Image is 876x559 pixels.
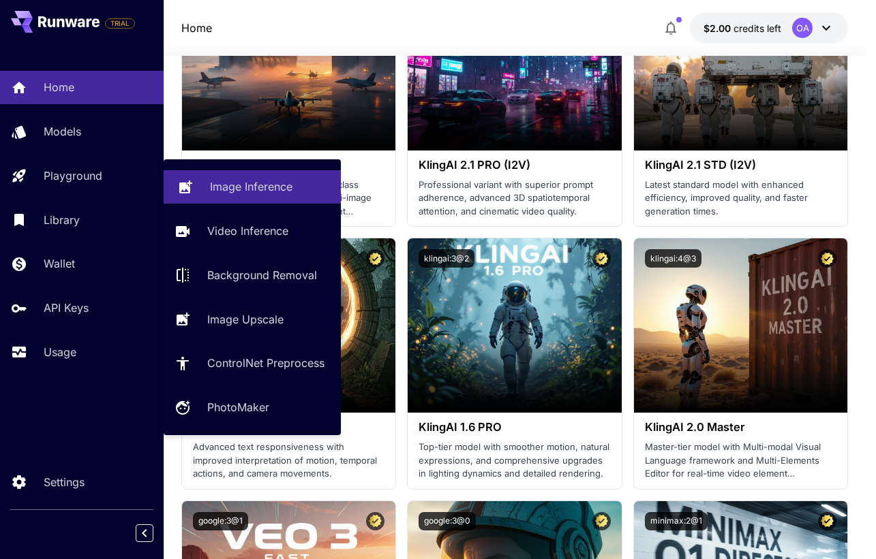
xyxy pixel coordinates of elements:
h3: KlingAI 2.1 PRO (I2V) [419,159,611,172]
p: Master-tier model with Multi-modal Visual Language framework and Multi-Elements Editor for real-t... [645,441,837,481]
p: Top-tier model with smoother motion, natural expressions, and comprehensive upgrades in lighting ... [419,441,611,481]
span: $2.00 [704,22,734,34]
a: Background Removal [164,259,341,292]
button: klingai:3@2 [419,249,474,268]
button: Certified Model – Vetted for best performance and includes a commercial license. [818,512,836,530]
p: PhotoMaker [207,399,269,415]
p: Home [181,20,212,36]
p: Image Inference [210,178,292,195]
nav: breadcrumb [181,20,212,36]
button: Certified Model – Vetted for best performance and includes a commercial license. [366,512,384,530]
p: Video Inference [207,223,288,239]
p: ControlNet Preprocess [207,355,324,371]
button: Collapse sidebar [136,524,153,542]
p: Library [44,212,80,228]
a: Image Inference [164,170,341,204]
p: Usage [44,344,76,360]
a: PhotoMaker [164,391,341,424]
button: Certified Model – Vetted for best performance and includes a commercial license. [592,249,611,268]
button: google:3@0 [419,512,476,530]
div: Collapse sidebar [146,521,164,545]
h3: KlingAI 2.0 Master [645,421,837,434]
p: Settings [44,474,85,490]
h3: KlingAI 1.6 PRO [419,421,611,434]
span: TRIAL [106,18,134,29]
a: Image Upscale [164,302,341,336]
a: Video Inference [164,214,341,248]
img: alt [408,238,622,413]
span: Add your payment card to enable full platform functionality. [105,15,135,31]
p: Professional variant with superior prompt adherence, advanced 3D spatiotemporal attention, and ci... [419,178,611,219]
a: ControlNet Preprocess [164,347,341,380]
div: OA [792,18,813,38]
p: Home [44,79,74,95]
p: Background Removal [207,267,317,283]
p: API Keys [44,300,89,316]
button: minimax:2@1 [645,512,708,530]
button: google:3@1 [193,512,248,530]
h3: KlingAI 2.1 STD (I2V) [645,159,837,172]
button: Certified Model – Vetted for best performance and includes a commercial license. [366,249,384,268]
span: credits left [734,22,781,34]
p: Advanced text responsiveness with improved interpretation of motion, temporal actions, and camera... [193,441,385,481]
p: Playground [44,167,102,184]
div: $2.00 [704,21,781,35]
button: Certified Model – Vetted for best performance and includes a commercial license. [592,512,611,530]
p: Wallet [44,255,75,272]
button: Certified Model – Vetted for best performance and includes a commercial license. [818,249,836,268]
p: Latest standard model with enhanced efficiency, improved quality, and faster generation times. [645,178,837,219]
p: Models [44,123,81,140]
p: Image Upscale [207,311,284,328]
button: $2.00 [690,12,848,44]
button: klingai:4@3 [645,249,701,268]
img: alt [634,238,848,413]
